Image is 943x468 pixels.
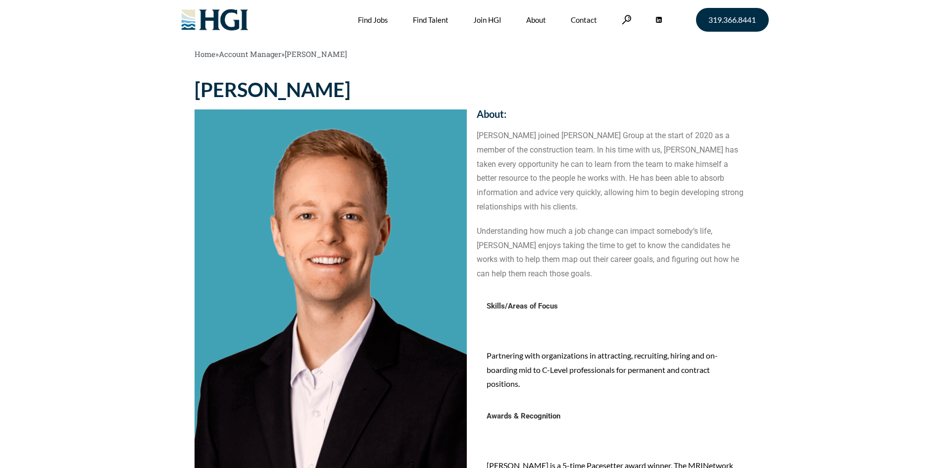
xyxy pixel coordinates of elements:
span: 319.366.8441 [708,16,756,24]
p: [PERSON_NAME] joined [PERSON_NAME] Group at the start of 2020 as a member of the construction tea... [477,129,749,214]
a: Account Manager [219,49,281,59]
a: 319.366.8441 [696,8,769,32]
h4: Skills/Areas of Focus [487,301,739,314]
h4: Awards & Recognition [487,411,739,424]
span: [PERSON_NAME] [285,49,347,59]
h2: About: [477,109,749,119]
a: Home [195,49,215,59]
span: » » [195,49,347,59]
h2: Contact: [477,80,749,90]
h1: [PERSON_NAME] [195,80,467,100]
a: Search [622,15,632,24]
p: Understanding how much a job change can impact somebody’s life, [PERSON_NAME] enjoys taking the t... [477,224,749,281]
p: Partnering with organizations in attracting, recruiting, hiring and on-boarding mid to C-Level pr... [487,349,739,391]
